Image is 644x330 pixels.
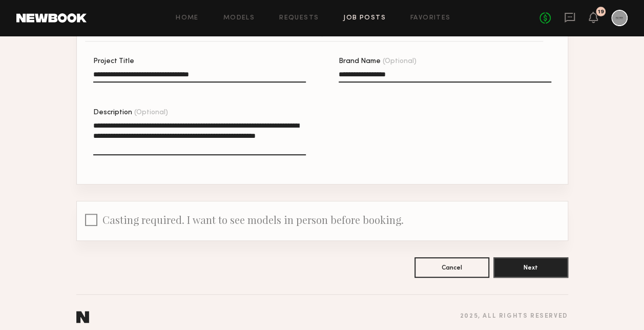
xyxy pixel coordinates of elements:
[460,313,568,320] div: 2025 , all rights reserved
[339,71,551,82] input: Brand Name(Optional)
[343,15,386,22] a: Job Posts
[223,15,255,22] a: Models
[102,213,404,226] span: Casting required. I want to see models in person before booking.
[93,120,306,155] textarea: Description(Optional)
[93,109,306,116] div: Description
[414,257,489,278] button: Cancel
[598,9,604,15] div: 19
[339,58,551,65] div: Brand Name
[176,15,199,22] a: Home
[93,71,306,82] input: Project Title
[279,15,319,22] a: Requests
[493,257,568,278] button: Next
[410,15,451,22] a: Favorites
[383,58,417,65] span: (Optional)
[134,109,168,116] span: (Optional)
[93,58,306,65] div: Project Title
